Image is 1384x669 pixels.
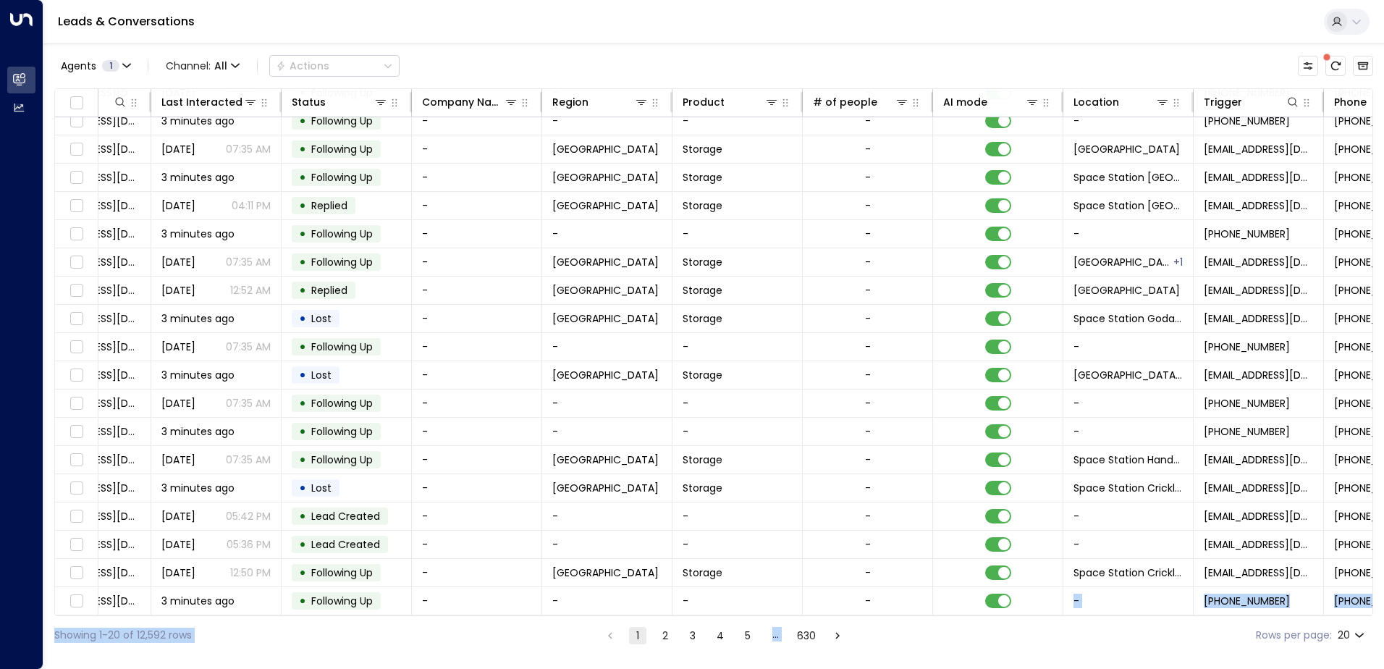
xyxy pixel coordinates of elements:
span: Lost [311,481,332,495]
span: Toggle select row [67,112,85,130]
td: - [672,390,803,417]
td: - [412,361,542,389]
span: Toggle select row [67,253,85,272]
div: • [299,476,306,500]
div: Last Interacted [161,93,242,111]
td: - [412,277,542,304]
a: Leads & Conversations [58,13,195,30]
span: +447938978944 [1204,594,1290,608]
span: Yesterday [161,453,195,467]
span: Following Up [311,453,373,467]
div: - [865,594,871,608]
span: Space Station Brentford [1073,198,1183,213]
td: - [412,390,542,417]
td: - [412,587,542,615]
span: Sep 13, 2025 [161,396,195,411]
span: Space Station Shrewsbury [1073,368,1183,382]
span: Space Station Isleworth [1073,283,1180,298]
td: - [672,587,803,615]
td: - [542,531,672,558]
td: - [412,220,542,248]
span: leads@space-station.co.uk [1204,509,1313,523]
span: 3 minutes ago [161,311,235,326]
td: - [542,418,672,445]
span: Space Station Isleworth [1073,255,1172,269]
td: - [412,164,542,191]
span: Toggle select row [67,338,85,356]
span: Sep 15, 2025 [161,198,195,213]
div: - [865,311,871,326]
td: - [412,418,542,445]
td: - [672,107,803,135]
td: - [672,531,803,558]
p: 07:35 AM [226,453,271,467]
button: Archived Leads [1353,56,1373,76]
span: Storage [683,142,722,156]
span: London [552,283,659,298]
span: +447377773705 [1204,114,1290,128]
span: Toggle select row [67,197,85,215]
td: - [672,418,803,445]
div: - [865,283,871,298]
span: Replied [311,283,347,298]
span: Toggle select row [67,282,85,300]
div: Trigger [1204,93,1242,111]
span: leads@space-station.co.uk [1204,142,1313,156]
button: page 1 [629,627,646,644]
button: Go to page 630 [794,627,819,644]
div: Product [683,93,725,111]
div: - [865,368,871,382]
span: +447774750198 [1204,424,1290,439]
p: 04:11 PM [232,198,271,213]
span: Storage [683,255,722,269]
span: Toggle select row [67,423,85,441]
span: Storage [683,198,722,213]
span: Toggle select row [67,536,85,554]
div: • [299,278,306,303]
span: Toggle select row [67,564,85,582]
span: Following Up [311,424,373,439]
div: - [865,565,871,580]
div: Region [552,93,649,111]
div: Phone [1334,93,1367,111]
span: Storage [683,170,722,185]
td: - [412,559,542,586]
span: 3 minutes ago [161,424,235,439]
p: 07:35 AM [226,142,271,156]
td: - [672,333,803,361]
div: • [299,419,306,444]
span: Following Up [311,594,373,608]
td: - [542,587,672,615]
td: - [412,107,542,135]
span: Yesterday [161,142,195,156]
div: Region [552,93,588,111]
div: - [865,170,871,185]
p: 07:35 AM [226,396,271,411]
div: Product [683,93,779,111]
div: • [299,363,306,387]
span: Toggle select all [67,94,85,112]
div: - [865,509,871,523]
div: - [865,142,871,156]
span: +447467082382 [1204,396,1290,411]
td: - [1063,220,1194,248]
span: Berkshire [552,142,659,156]
div: • [299,193,306,218]
div: - [865,453,871,467]
nav: pagination navigation [601,626,847,644]
div: AI mode [943,93,1039,111]
span: +447857533991 [1204,227,1290,241]
td: - [1063,333,1194,361]
span: London [552,255,659,269]
span: 3 minutes ago [161,481,235,495]
span: Lost [311,368,332,382]
span: Storage [683,565,722,580]
td: - [1063,418,1194,445]
div: - [865,255,871,269]
div: Showing 1-20 of 12,592 rows [54,628,192,643]
div: • [299,589,306,613]
span: Toggle select row [67,366,85,384]
div: Location [1073,93,1119,111]
span: Storage [683,368,722,382]
button: Go to page 5 [739,627,756,644]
